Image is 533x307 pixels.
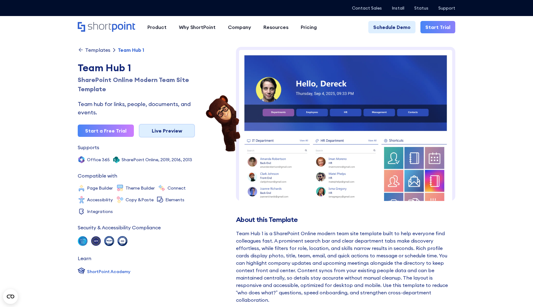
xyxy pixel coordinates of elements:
h1: SharePoint Online Modern Team Site Template [78,75,195,94]
a: Why ShortPoint [173,21,222,33]
a: Pricing [295,21,323,33]
h2: About this Template [236,216,455,223]
a: Company [222,21,257,33]
a: Status [414,6,428,10]
div: Why ShortPoint [179,23,216,31]
iframe: Chat Widget [422,235,533,307]
div: ShortPoint Academy [87,268,130,275]
div: Page Builder [87,186,113,190]
button: Open CMP widget [3,289,18,304]
a: Start Trial [420,21,455,33]
div: Accessibility [87,198,113,202]
div: Company [228,23,251,31]
a: Install [392,6,404,10]
a: Resources [257,21,295,33]
a: Product [141,21,173,33]
div: Templates [85,47,110,52]
img: soc 2 [78,236,88,246]
div: Integrations [87,209,113,214]
div: Team Hub 1 [78,60,195,75]
div: Resources [263,23,288,31]
a: Home [78,22,135,32]
div: SharePoint Online, 2019, 2016, 2013 [122,158,192,162]
a: Support [438,6,455,10]
div: Copy &Paste [126,198,154,202]
div: Team Hub 1 is a SharePoint Online modern team site template built to help everyone find colleague... [236,230,455,304]
div: Learn [78,256,91,261]
div: Team Hub 1 [118,47,144,52]
a: Start a Free Trial [78,125,134,137]
div: Supports [78,145,99,150]
a: Contact Sales [352,6,382,10]
div: Compatible with [78,173,117,178]
div: Product [147,23,167,31]
a: Templates [78,47,110,53]
a: Schedule Demo [368,21,415,33]
div: Team hub for links, people, documents, and events. [78,100,195,117]
a: Live Preview [139,124,195,137]
div: Office 365 [87,158,110,162]
div: Security & Accessibility Compliance [78,225,161,230]
a: ShortPoint Academy [78,267,130,276]
div: Connect [167,186,186,190]
div: Pricing [301,23,317,31]
div: Theme Builder [126,186,155,190]
div: Elements [165,198,184,202]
